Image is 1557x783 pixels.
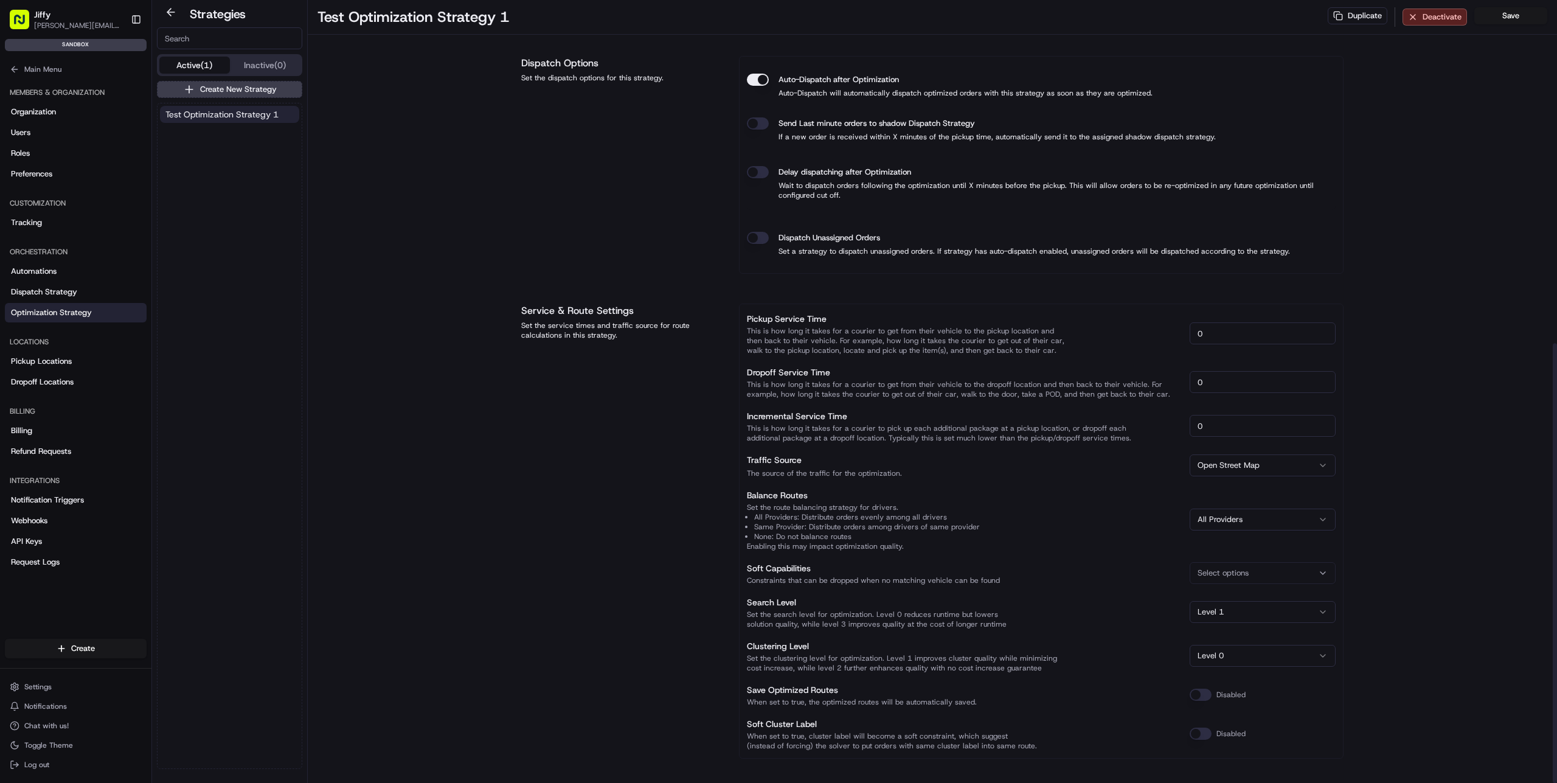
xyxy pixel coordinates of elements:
[747,541,1180,551] span: Enabling this may impact optimization quality.
[5,282,147,302] a: Dispatch Strategy
[41,128,154,137] div: We're available if you need us!
[1216,690,1246,700] p: Disabled
[5,639,147,658] button: Create
[230,57,300,74] button: Inactive (0)
[12,12,36,36] img: Nash
[34,21,121,30] button: [PERSON_NAME][EMAIL_ADDRESS][DOMAIN_NAME]
[11,106,56,117] span: Organization
[24,64,61,74] span: Main Menu
[5,372,147,392] a: Dropoff Locations
[24,721,69,731] span: Chat with us!
[11,356,72,367] span: Pickup Locations
[115,176,195,188] span: API Documentation
[207,119,221,134] button: Start new chat
[747,503,1180,551] p: Set the route balancing strategy for drivers.
[5,402,147,421] div: Billing
[5,678,147,695] button: Settings
[747,653,1180,673] p: Set the clustering level for optimization. Level 1 improves cluster quality while minimizing cost...
[747,490,808,501] label: Balance Routes
[165,108,279,120] span: Test Optimization Strategy 1
[24,760,49,770] span: Log out
[24,740,73,750] span: Toggle Theme
[11,495,84,506] span: Notification Triggers
[11,557,60,568] span: Request Logs
[1216,729,1246,739] p: Disabled
[5,303,147,322] a: Optimization Strategy
[11,217,42,228] span: Tracking
[1474,7,1547,24] button: Save
[754,522,1180,532] li: Same Provider: Distribute orders among drivers of same provider
[5,490,147,510] a: Notification Triggers
[5,164,147,184] a: Preferences
[86,205,147,215] a: Powered byPylon
[5,262,147,281] a: Automations
[747,597,796,608] label: Search Level
[521,73,724,83] div: Set the dispatch options for this strategy.
[5,552,147,572] a: Request Logs
[5,193,147,213] div: Customization
[11,287,77,298] span: Dispatch Strategy
[5,213,147,232] a: Tracking
[5,737,147,754] button: Toggle Theme
[11,266,57,277] span: Automations
[5,698,147,715] button: Notifications
[1198,568,1249,579] span: Select options
[747,181,1336,200] p: Wait to dispatch orders following the optimization until X minutes before the pickup. This will a...
[5,39,147,51] div: sandbox
[1190,371,1336,393] input: 300
[34,9,50,21] button: Jiffy
[24,701,67,711] span: Notifications
[747,132,1216,142] p: If a new order is received within X minutes of the pickup time, automatically send it to the assi...
[747,380,1180,399] p: This is how long it takes for a courier to get from their vehicle to the dropoff location and the...
[778,117,975,130] label: Send Last minute orders to shadow Dispatch Strategy
[12,48,221,68] p: Welcome 👋
[5,123,147,142] a: Users
[11,148,30,159] span: Roles
[190,5,246,23] h2: Strategies
[5,471,147,490] div: Integrations
[521,321,724,340] div: Set the service times and traffic source for route calculations in this strategy.
[121,206,147,215] span: Pylon
[160,106,299,123] button: Test Optimization Strategy 1
[521,56,724,71] h1: Dispatch Options
[11,425,32,436] span: Billing
[778,166,911,178] label: Delay dispatching after Optimization
[5,242,147,262] div: Orchestration
[5,352,147,371] a: Pickup Locations
[754,512,1180,522] li: All Providers: Distribute orders evenly among all drivers
[24,176,93,188] span: Knowledge Base
[5,532,147,551] a: API Keys
[71,643,95,654] span: Create
[98,171,200,193] a: 💻API Documentation
[778,232,880,244] label: Dispatch Unassigned Orders
[778,88,1153,98] span: Auto-Dispatch will automatically dispatch optimized orders with this strategy as soon as they are...
[12,177,22,187] div: 📗
[1190,322,1336,344] input: 300
[754,532,1180,541] li: None: Do not balance routes
[1190,415,1336,437] input: 30
[5,83,147,102] div: Members & Organization
[103,177,113,187] div: 💻
[24,682,52,692] span: Settings
[11,446,71,457] span: Refund Requests
[5,61,147,78] button: Main Menu
[5,421,147,440] a: Billing
[747,367,830,378] label: Dropoff Service Time
[778,246,1290,256] span: Set a strategy to dispatch unassigned orders. If strategy has auto-dispatch enabled, unassigned o...
[747,313,827,324] label: Pickup Service Time
[157,81,302,98] button: Create New Strategy
[747,576,1180,585] p: Constraints that can be dropped when no matching vehicle can be found
[1328,7,1387,24] button: Duplicate
[747,411,847,422] label: Incremental Service Time
[11,127,30,138] span: Users
[1403,9,1467,26] button: Deactivate
[5,332,147,352] div: Locations
[11,169,52,179] span: Preferences
[747,719,817,729] label: Soft Cluster Label
[12,116,34,137] img: 1736555255976-a54dd68f-1ca7-489b-9aae-adbdc363a1c4
[5,756,147,773] button: Log out
[11,307,92,318] span: Optimization Strategy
